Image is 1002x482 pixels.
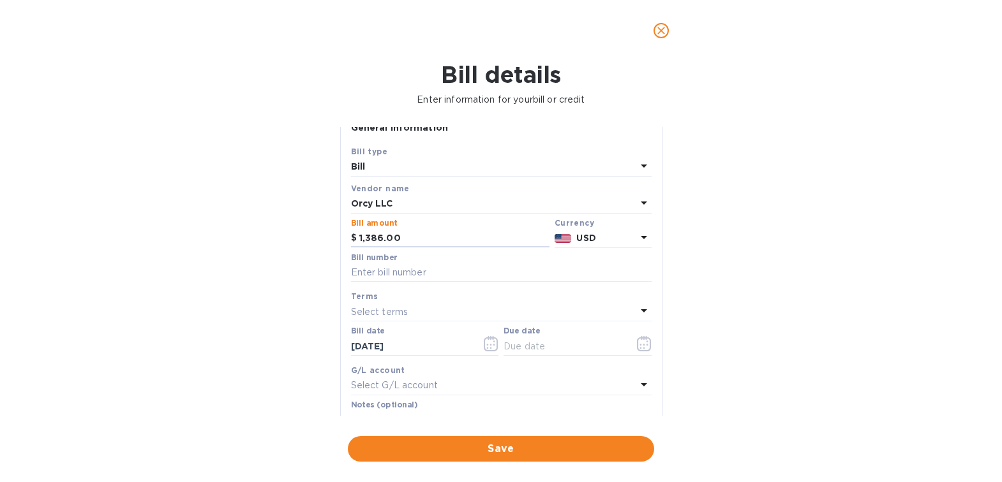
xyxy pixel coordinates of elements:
b: Bill type [351,147,388,156]
input: $ Enter bill amount [359,229,550,248]
button: Save [348,436,654,462]
img: USD [555,234,572,243]
h1: Bill details [10,61,992,88]
input: Enter bill number [351,263,652,282]
p: Select G/L account [351,379,438,392]
label: Due date [504,328,540,335]
button: close [646,15,677,46]
div: $ [351,229,359,248]
span: Save [358,441,644,456]
input: Enter notes [351,411,652,430]
p: Select terms [351,305,408,319]
b: G/L account [351,365,405,375]
label: Notes (optional) [351,401,418,409]
label: Bill date [351,328,385,335]
b: Terms [351,291,378,301]
label: Bill amount [351,219,397,227]
b: Vendor name [351,184,410,193]
b: Bill [351,161,366,172]
p: Enter information for your bill or credit [10,93,992,106]
label: Bill number [351,254,397,261]
input: Due date [504,337,624,356]
b: General information [351,122,449,133]
b: USD [576,233,595,243]
input: Select date [351,337,472,356]
b: Orcy LLC [351,198,393,208]
b: Currency [555,218,594,228]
